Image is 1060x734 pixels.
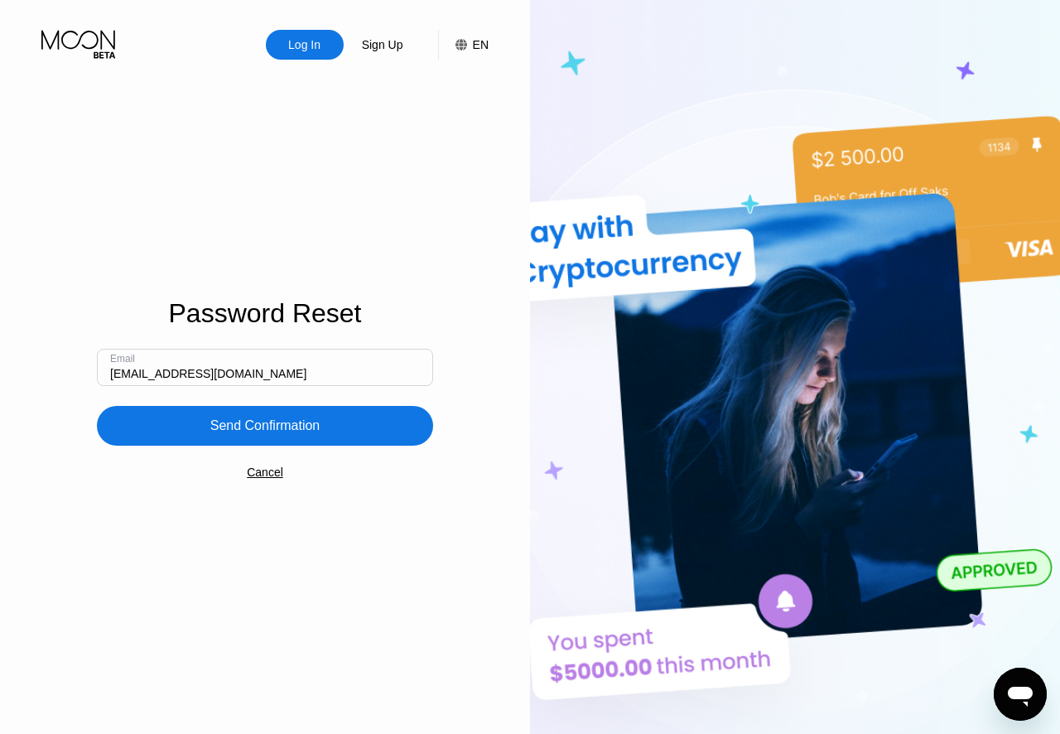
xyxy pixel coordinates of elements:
div: EN [473,38,489,51]
div: Sign Up [360,36,405,53]
div: EN [438,30,489,60]
div: Send Confirmation [210,418,320,434]
div: Cancel [247,466,283,479]
div: Email [110,353,135,365]
div: Sign Up [344,30,422,60]
div: Log In [266,30,344,60]
div: Log In [287,36,322,53]
iframe: Button to launch messaging window [994,668,1047,721]
div: Password Reset [169,298,362,329]
div: Send Confirmation [97,386,433,446]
